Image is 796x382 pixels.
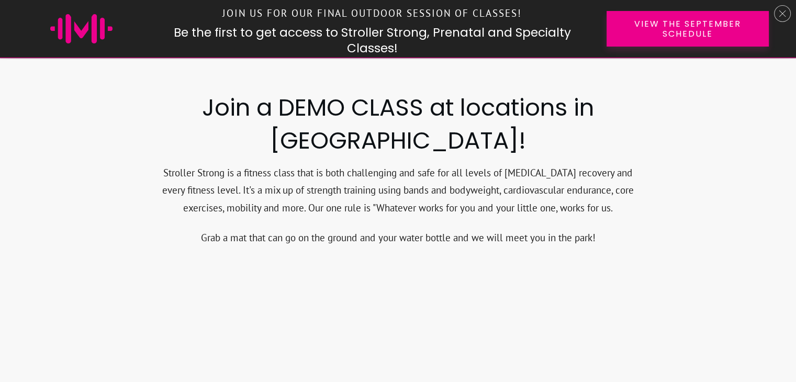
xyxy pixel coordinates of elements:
[193,91,603,163] h2: Join a DEMO CLASS
[50,14,113,43] img: mighty-mom-ico
[159,164,637,229] p: Stroller Strong is a fitness class that is both challenging and safe for all levels of [MEDICAL_D...
[625,19,750,39] span: View the September Schedule
[149,25,596,57] h2: Be the first to get access to Stroller Strong, Prenatal and Specialty Classes!
[270,91,594,157] span: at locations in [GEOGRAPHIC_DATA]!
[159,229,637,259] p: Grab a mat that can go on the ground and your water bottle and we will meet you in the park!
[607,11,769,47] a: View the September Schedule
[149,2,596,25] p: Join us for our final outdoor session of classes!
